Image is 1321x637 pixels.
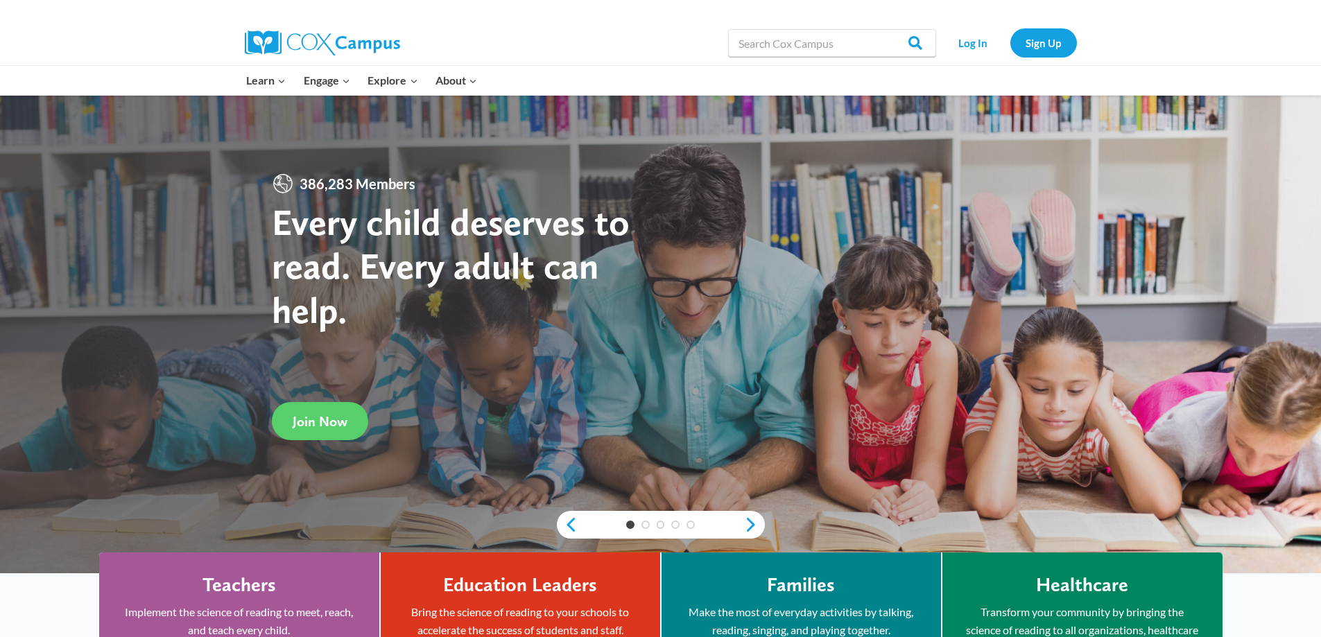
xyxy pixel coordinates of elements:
[246,71,286,89] span: Learn
[238,66,486,95] nav: Primary Navigation
[557,511,765,539] div: content slider buttons
[368,71,417,89] span: Explore
[443,573,597,597] h4: Education Leaders
[245,30,400,55] img: Cox Campus
[435,71,477,89] span: About
[272,402,368,440] a: Join Now
[728,29,936,57] input: Search Cox Campus
[626,521,634,529] a: 1
[744,516,765,533] a: next
[1010,28,1077,57] a: Sign Up
[1036,573,1128,597] h4: Healthcare
[294,173,421,195] span: 386,283 Members
[943,28,1077,57] nav: Secondary Navigation
[272,200,630,332] strong: Every child deserves to read. Every adult can help.
[304,71,350,89] span: Engage
[293,413,347,430] span: Join Now
[641,521,650,529] a: 2
[557,516,578,533] a: previous
[202,573,276,597] h4: Teachers
[671,521,680,529] a: 4
[943,28,1003,57] a: Log In
[687,521,695,529] a: 5
[657,521,665,529] a: 3
[767,573,835,597] h4: Families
